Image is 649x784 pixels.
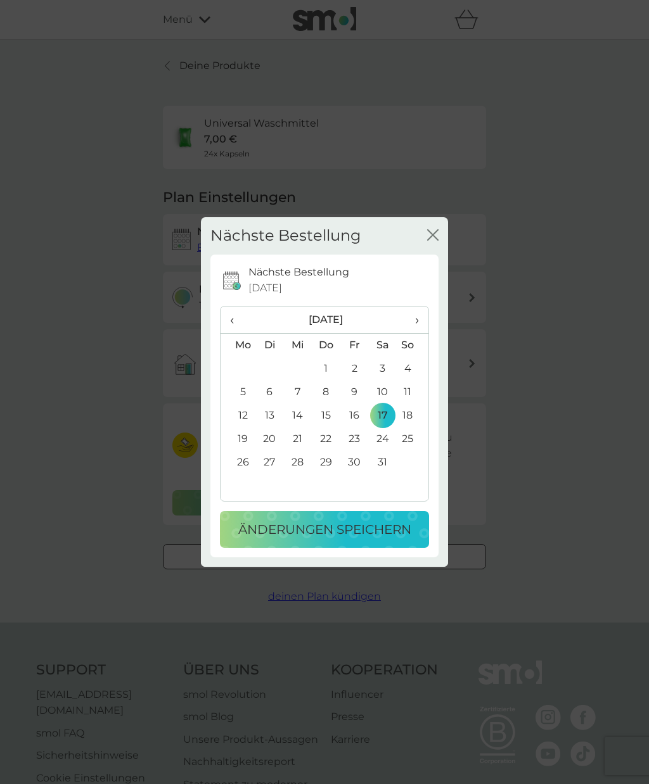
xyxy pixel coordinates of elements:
[312,357,340,381] td: 1
[210,227,361,245] h2: Nächste Bestellung
[368,427,397,451] td: 24
[255,404,284,427] td: 13
[221,381,255,404] td: 5
[397,404,428,427] td: 18
[221,427,255,451] td: 19
[255,307,397,334] th: [DATE]
[397,381,428,404] td: 11
[340,404,369,427] td: 16
[220,511,429,548] button: Änderungen speichern
[312,451,340,474] td: 29
[368,357,397,381] td: 3
[312,381,340,404] td: 8
[255,451,284,474] td: 27
[255,427,284,451] td: 20
[397,357,428,381] td: 4
[312,427,340,451] td: 22
[255,381,284,404] td: 6
[221,333,255,357] th: Mo
[368,381,397,404] td: 10
[284,381,312,404] td: 7
[397,427,428,451] td: 25
[340,333,369,357] th: Fr
[368,333,397,357] th: Sa
[221,404,255,427] td: 12
[284,333,312,357] th: Mi
[238,519,411,540] p: Änderungen speichern
[368,451,397,474] td: 31
[427,229,439,243] button: Schließen
[340,427,369,451] td: 23
[284,451,312,474] td: 28
[284,427,312,451] td: 21
[221,451,255,474] td: 26
[312,404,340,427] td: 15
[284,404,312,427] td: 14
[248,280,282,296] span: [DATE]
[340,357,369,381] td: 2
[368,404,397,427] td: 17
[312,333,340,357] th: Do
[230,307,246,333] span: ‹
[255,333,284,357] th: Di
[397,333,428,357] th: So
[340,381,369,404] td: 9
[406,307,419,333] span: ›
[248,264,349,281] p: Nächste Bestellung
[340,451,369,474] td: 30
